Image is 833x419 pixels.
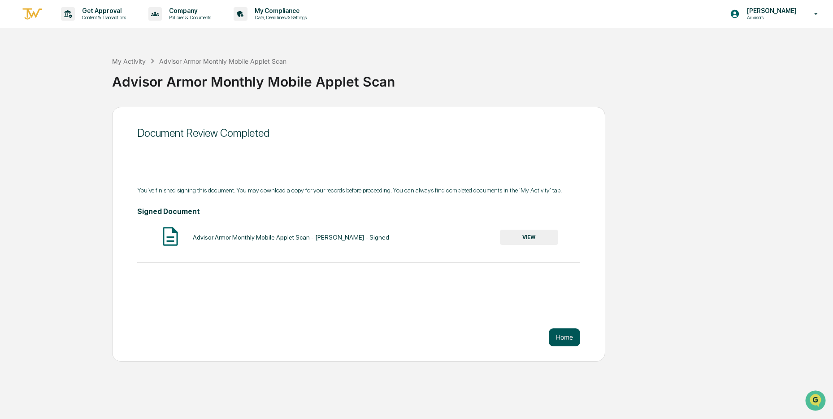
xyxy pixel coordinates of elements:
div: We're available if you need us! [30,78,113,85]
button: VIEW [500,230,558,245]
div: You've finished signing this document. You may download a copy for your records before proceeding... [137,187,580,194]
div: 🗄️ [65,114,72,121]
div: Advisor Armor Monthly Mobile Applet Scan - [PERSON_NAME] - Signed [193,234,389,241]
a: 🖐️Preclearance [5,109,61,126]
a: 🔎Data Lookup [5,127,60,143]
p: Get Approval [75,7,130,14]
div: Advisor Armor Monthly Mobile Applet Scan [112,66,829,90]
span: Data Lookup [18,130,56,139]
span: Attestations [74,113,111,122]
p: Data, Deadlines & Settings [247,14,311,21]
a: 🗄️Attestations [61,109,115,126]
span: Pylon [89,152,108,159]
iframe: Open customer support [804,389,829,414]
div: Advisor Armor Monthly Mobile Applet Scan [159,57,286,65]
div: 🔎 [9,131,16,138]
img: logo [22,7,43,22]
p: Content & Transactions [75,14,130,21]
div: My Activity [112,57,146,65]
p: Company [162,7,216,14]
p: [PERSON_NAME] [740,7,801,14]
img: Document Icon [159,225,182,248]
div: Document Review Completed [137,127,580,140]
a: Powered byPylon [63,152,108,159]
p: Advisors [740,14,801,21]
p: My Compliance [247,7,311,14]
div: Start new chat [30,69,147,78]
p: How can we help? [9,19,163,33]
p: Policies & Documents [162,14,216,21]
button: Start new chat [152,71,163,82]
button: Home [549,328,580,346]
h4: Signed Document [137,207,580,216]
div: 🖐️ [9,114,16,121]
span: Preclearance [18,113,58,122]
img: 1746055101610-c473b297-6a78-478c-a979-82029cc54cd1 [9,69,25,85]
